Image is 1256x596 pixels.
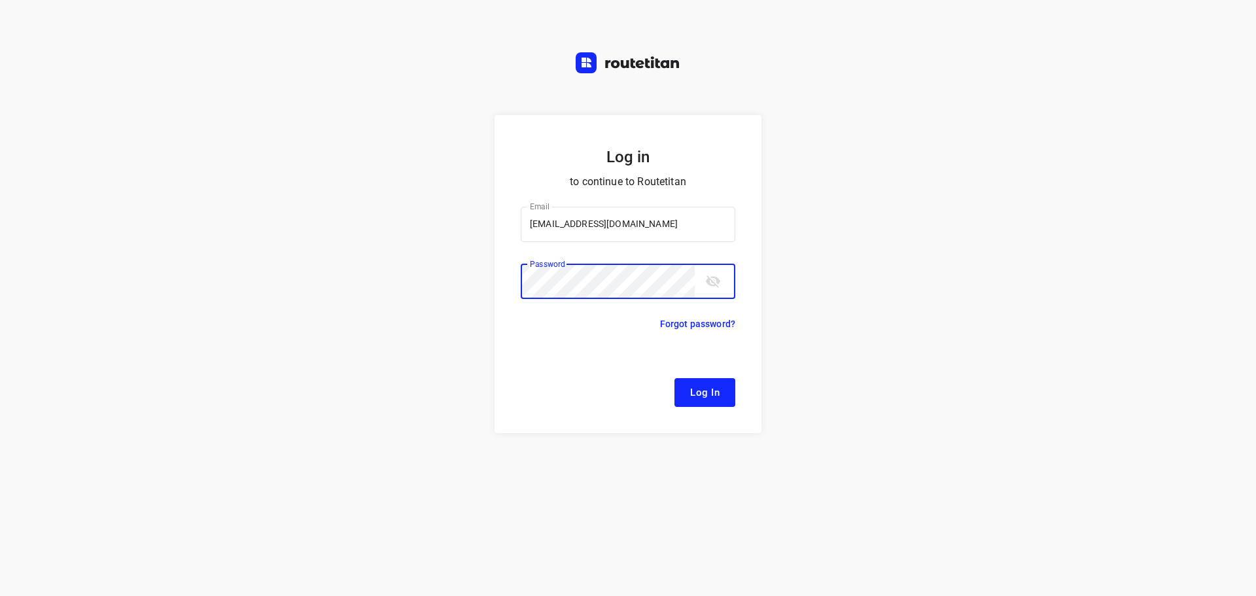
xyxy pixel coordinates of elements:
[660,316,735,332] p: Forgot password?
[690,384,720,401] span: Log In
[521,173,735,191] p: to continue to Routetitan
[521,147,735,167] h5: Log in
[700,268,726,294] button: toggle password visibility
[576,52,680,73] img: Routetitan
[674,378,735,407] button: Log In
